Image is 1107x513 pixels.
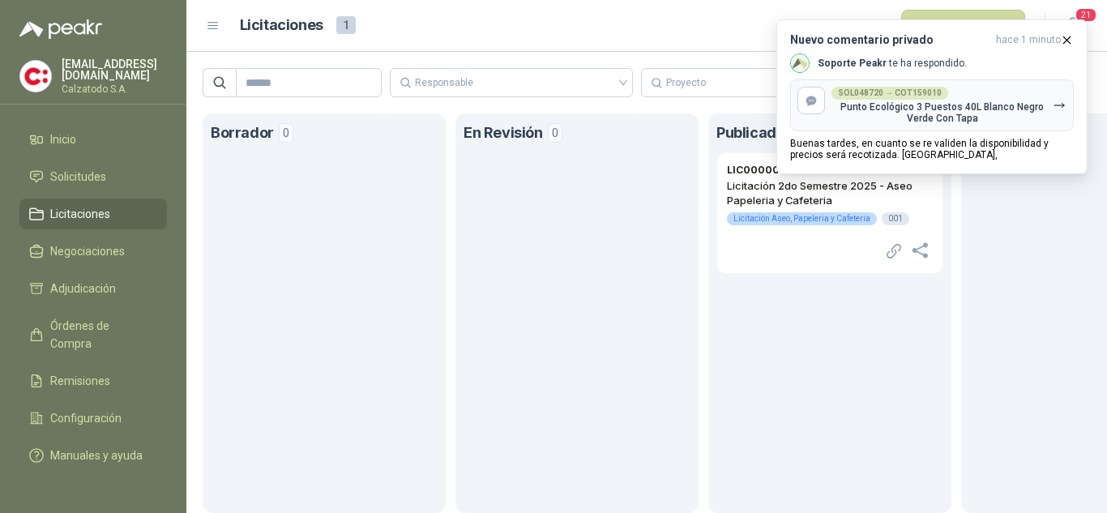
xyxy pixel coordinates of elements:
[19,273,167,304] a: Adjudicación
[19,236,167,267] a: Negociaciones
[20,61,51,92] img: Company Logo
[50,372,110,390] span: Remisiones
[996,33,1061,47] span: hace 1 minuto
[727,212,877,225] div: Licitación Aseo, Papeleria y Cafeteria
[1058,11,1088,41] button: 21
[727,163,785,178] h3: LIC000005
[19,403,167,434] a: Configuración
[716,152,943,274] a: LIC000005Licitación 2do Semestre 2025 - Aseo Papeleria y CafeteriaLicitación Aseo, Papeleria y Ca...
[50,280,116,297] span: Adjudicación
[50,130,76,148] span: Inicio
[776,19,1088,174] button: Nuevo comentario privadohace 1 minuto Company LogoSoporte Peakr te ha respondido.SOL048720 → COT1...
[211,122,274,144] h1: Borrador
[790,138,1074,160] p: Buenas tardes, en cuanto se re validen la disponibilidad y precios será recotizada. [GEOGRAPHIC_D...
[19,19,102,39] img: Logo peakr
[464,122,543,144] h1: En Revisión
[901,10,1026,42] button: Nueva Licitación
[19,161,167,192] a: Solicitudes
[818,57,967,71] p: te ha respondido.
[336,16,356,34] span: 1
[19,310,167,359] a: Órdenes de Compra
[50,205,110,223] span: Licitaciones
[50,317,152,353] span: Órdenes de Compra
[831,87,948,100] div: SOL048720 → COT159010
[19,440,167,471] a: Manuales y ayuda
[831,101,1053,124] p: Punto Ecológico 3 Puestos 40L Blanco Negro Verde Con Tapa
[716,122,784,144] h1: Publicada
[19,366,167,396] a: Remisiones
[1075,7,1097,23] span: 21
[818,58,887,69] b: Soporte Peakr
[62,84,167,94] p: Calzatodo S.A.
[548,123,562,143] span: 0
[50,242,125,260] span: Negociaciones
[791,54,809,72] img: Company Logo
[50,409,122,427] span: Configuración
[19,199,167,229] a: Licitaciones
[50,447,143,464] span: Manuales y ayuda
[790,33,989,47] h3: Nuevo comentario privado
[882,212,909,225] div: 001
[727,178,933,207] h2: Licitación 2do Semestre 2025 - Aseo Papeleria y Cafeteria
[279,123,293,143] span: 0
[240,14,323,37] h1: Licitaciones
[19,124,167,155] a: Inicio
[50,168,106,186] span: Solicitudes
[62,58,167,81] p: [EMAIL_ADDRESS][DOMAIN_NAME]
[790,79,1074,131] button: SOL048720 → COT159010Punto Ecológico 3 Puestos 40L Blanco Negro Verde Con Tapa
